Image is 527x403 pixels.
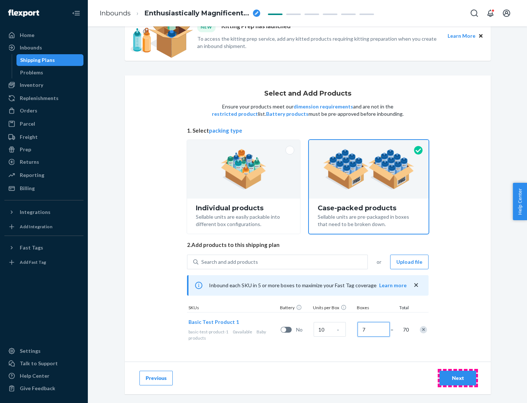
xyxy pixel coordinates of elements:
[20,385,55,392] div: Give Feedback
[20,208,51,216] div: Integrations
[20,56,55,64] div: Shipping Plans
[212,110,258,118] button: restricted product
[209,127,242,134] button: packing type
[379,282,407,289] button: Learn more
[145,9,250,18] span: Enthusiastically Magnificent Chipmunk
[20,44,42,51] div: Inbounds
[377,258,381,266] span: or
[390,326,398,333] span: =
[221,22,291,32] p: Kitting Prep has launched
[4,370,83,382] a: Help Center
[4,105,83,117] a: Orders
[20,32,34,39] div: Home
[4,156,83,168] a: Returns
[4,382,83,394] button: Give Feedback
[187,275,429,296] div: Inbound each SKU in 5 or more boxes to maximize your Fast Tag coverage
[20,107,37,114] div: Orders
[4,242,83,254] button: Fast Tags
[323,149,414,189] img: case-pack.59cecea509d18c883b923b81aeac6d0b.png
[4,206,83,218] button: Integrations
[20,158,39,166] div: Returns
[392,304,410,312] div: Total
[187,304,279,312] div: SKUs
[4,144,83,155] a: Prep
[20,223,52,230] div: Add Integration
[20,171,44,179] div: Reporting
[20,244,43,251] div: Fast Tags
[188,329,228,334] span: basic-test-product-1
[499,6,514,21] button: Open account menu
[266,110,309,118] button: Battery products
[20,133,38,141] div: Freight
[221,149,266,189] img: individual-pack.facf35554cb0f1810c75b2bd6df2d64e.png
[318,204,420,212] div: Case-packed products
[390,255,429,269] button: Upload file
[279,304,311,312] div: Battery
[188,329,278,341] div: Baby products
[355,304,392,312] div: Boxes
[20,81,43,89] div: Inventory
[233,329,252,334] span: 0 available
[16,67,84,78] a: Problems
[483,6,498,21] button: Open notifications
[16,54,84,66] a: Shipping Plans
[513,183,527,220] button: Help Center
[4,221,83,233] a: Add Integration
[4,358,83,369] a: Talk to Support
[139,371,173,385] button: Previous
[420,326,427,333] div: Remove Item
[358,322,390,337] input: Number of boxes
[4,79,83,91] a: Inventory
[401,326,409,333] span: 70
[4,256,83,268] a: Add Fast Tag
[318,212,420,228] div: Sellable units are pre-packaged in boxes that need to be broken down.
[201,258,258,266] div: Search and add products
[296,326,311,333] span: No
[20,372,49,380] div: Help Center
[467,6,482,21] button: Open Search Box
[69,6,83,21] button: Close Navigation
[4,92,83,104] a: Replenishments
[20,360,58,367] div: Talk to Support
[187,127,429,134] span: 1. Select
[197,22,216,32] div: NEW
[94,3,266,24] ol: breadcrumbs
[4,182,83,194] a: Billing
[477,32,485,40] button: Close
[20,69,43,76] div: Problems
[196,204,291,212] div: Individual products
[8,10,39,17] img: Flexport logo
[446,374,470,382] div: Next
[188,318,239,326] button: Basic Test Product 1
[4,345,83,357] a: Settings
[4,169,83,181] a: Reporting
[20,185,35,192] div: Billing
[440,371,476,385] button: Next
[4,42,83,53] a: Inbounds
[20,347,41,355] div: Settings
[20,120,35,127] div: Parcel
[20,259,46,265] div: Add Fast Tag
[197,35,441,50] p: To access the kitting prep service, add any kitted products requiring kitting preparation when yo...
[188,319,239,325] span: Basic Test Product 1
[264,90,351,97] h1: Select and Add Products
[4,131,83,143] a: Freight
[196,212,291,228] div: Sellable units are easily packable into different box configurations.
[294,103,353,110] button: dimension requirements
[100,9,131,17] a: Inbounds
[20,95,59,102] div: Replenishments
[448,32,475,40] button: Learn More
[4,29,83,41] a: Home
[4,118,83,130] a: Parcel
[187,241,429,249] span: 2. Add products to this shipping plan
[412,281,420,289] button: close
[20,146,31,153] div: Prep
[314,322,346,337] input: Case Quantity
[211,103,404,118] p: Ensure your products meet our and are not in the list. must be pre-approved before inbounding.
[311,304,355,312] div: Units per Box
